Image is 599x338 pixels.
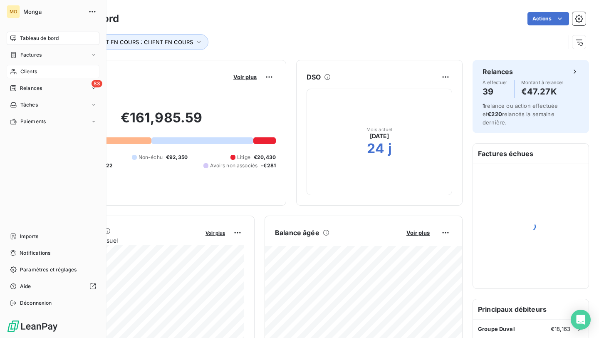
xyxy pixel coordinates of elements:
[7,320,58,333] img: Logo LeanPay
[521,80,564,85] span: Montant à relancer
[20,266,77,273] span: Paramètres et réglages
[527,12,569,25] button: Actions
[488,111,502,117] span: €220
[20,35,59,42] span: Tableau de bord
[47,236,200,245] span: Chiffre d'affaires mensuel
[275,228,319,238] h6: Balance âgée
[367,140,384,157] h2: 24
[203,229,228,236] button: Voir plus
[370,132,389,140] span: [DATE]
[551,326,570,332] span: €18,163
[571,310,591,330] div: Open Intercom Messenger
[388,140,392,157] h2: j
[406,229,430,236] span: Voir plus
[20,101,38,109] span: Tâches
[205,230,225,236] span: Voir plus
[23,8,83,15] span: Monga
[233,74,257,80] span: Voir plus
[139,154,163,161] span: Non-échu
[20,233,38,240] span: Imports
[483,102,485,109] span: 1
[90,39,193,45] span: CLIENT EN COURS : CLIENT EN COURS
[254,154,276,161] span: €20,430
[20,118,46,125] span: Paiements
[92,80,102,87] span: 83
[478,326,515,332] span: Groupe Duval
[307,72,321,82] h6: DSO
[404,229,432,236] button: Voir plus
[20,68,37,75] span: Clients
[78,34,208,50] button: CLIENT EN COURS : CLIENT EN COURS
[483,85,507,98] h4: 39
[473,299,589,319] h6: Principaux débiteurs
[473,144,589,164] h6: Factures échues
[20,283,31,290] span: Aide
[47,109,276,134] h2: €161,985.59
[166,154,188,161] span: €92,350
[231,73,259,81] button: Voir plus
[483,80,507,85] span: À effectuer
[20,51,42,59] span: Factures
[20,84,42,92] span: Relances
[483,102,558,126] span: relance ou action effectuée et relancés la semaine dernière.
[366,127,393,132] span: Mois actuel
[7,5,20,18] div: MO
[261,162,276,169] span: -€281
[521,85,564,98] h4: €47.27K
[20,249,50,257] span: Notifications
[237,154,250,161] span: Litige
[210,162,257,169] span: Avoirs non associés
[7,280,99,293] a: Aide
[20,299,52,307] span: Déconnexion
[483,67,513,77] h6: Relances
